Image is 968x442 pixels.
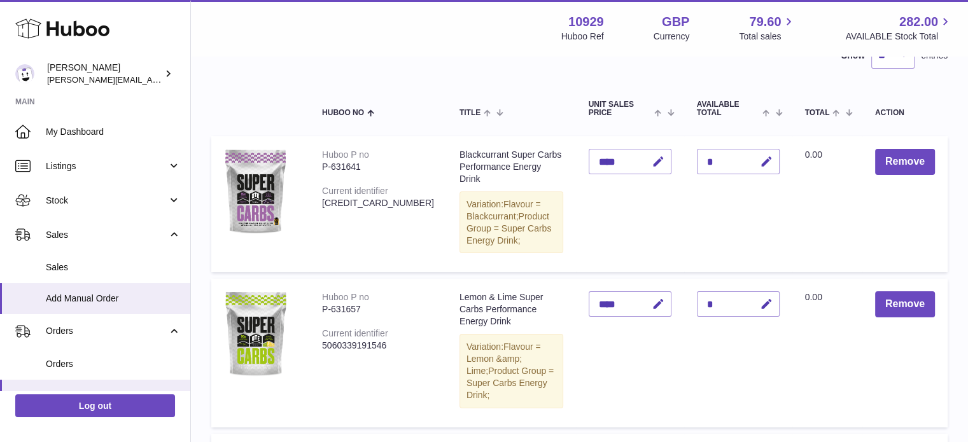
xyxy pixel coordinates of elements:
div: Huboo Ref [561,31,604,43]
span: Orders [46,325,167,337]
span: Add Manual Order [46,389,181,401]
span: 79.60 [749,13,781,31]
span: Title [459,109,480,117]
span: AVAILABLE Stock Total [845,31,953,43]
img: Blackcurrant Super Carbs Performance Energy Drink [224,149,288,233]
div: Current identifier [322,186,388,196]
td: Blackcurrant Super Carbs Performance Energy Drink [447,136,576,272]
span: Stock [46,195,167,207]
span: Flavour = Lemon &amp; Lime; [466,342,541,376]
img: Lemon & Lime Super Carbs Performance Energy Drink [224,291,288,376]
div: 5060339191546 [322,340,434,352]
span: Flavour = Blackcurrant; [466,199,541,221]
span: Product Group = Super Carbs Energy Drink; [466,211,551,245]
div: [CREDIT_CARD_NUMBER] [322,197,434,209]
div: [PERSON_NAME] [47,62,162,86]
button: Remove [875,149,935,175]
span: Sales [46,261,181,273]
span: Orders [46,358,181,370]
div: Currency [654,31,690,43]
span: AVAILABLE Total [697,100,760,117]
span: Unit Sales Price [589,100,652,117]
span: My Dashboard [46,126,181,138]
button: Remove [875,291,935,317]
a: 282.00 AVAILABLE Stock Total [845,13,953,43]
span: Add Manual Order [46,293,181,305]
strong: GBP [662,13,689,31]
span: 0.00 [805,292,822,302]
span: Product Group = Super Carbs Energy Drink; [466,366,554,400]
strong: 10929 [568,13,604,31]
span: Sales [46,229,167,241]
div: P-631641 [322,161,434,173]
div: Current identifier [322,328,388,338]
span: Total [805,109,830,117]
div: Variation: [459,334,563,408]
div: Action [875,109,935,117]
img: thomas@otesports.co.uk [15,64,34,83]
span: Total sales [739,31,796,43]
div: Huboo P no [322,292,369,302]
span: [PERSON_NAME][EMAIL_ADDRESS][DOMAIN_NAME] [47,74,255,85]
span: 282.00 [899,13,938,31]
span: 0.00 [805,149,822,160]
div: Variation: [459,191,563,254]
div: P-631657 [322,303,434,315]
div: Huboo P no [322,149,369,160]
span: Huboo no [322,109,364,117]
span: Listings [46,160,167,172]
td: Lemon & Lime Super Carbs Performance Energy Drink [447,279,576,427]
a: 79.60 Total sales [739,13,796,43]
a: Log out [15,394,175,417]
